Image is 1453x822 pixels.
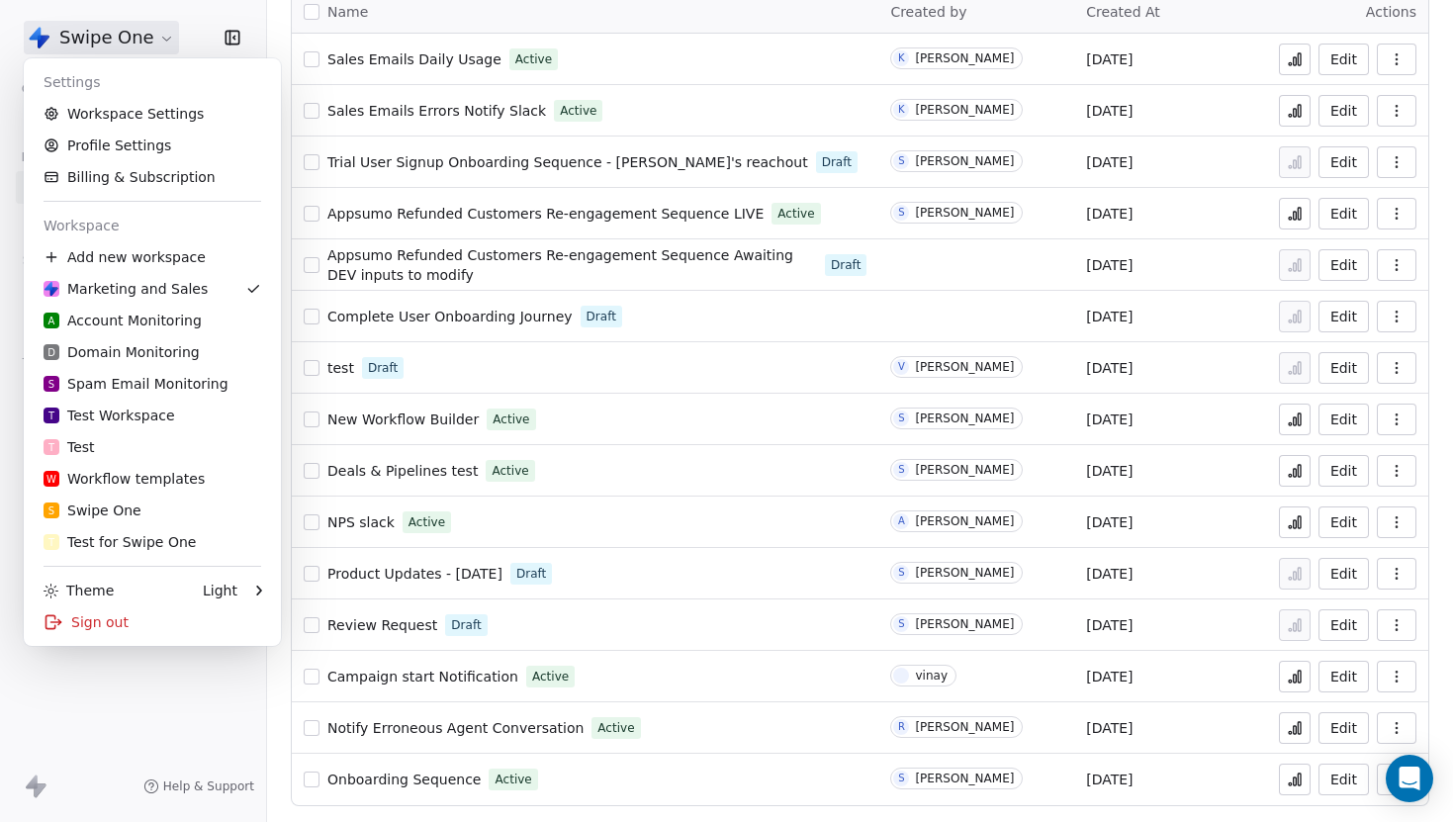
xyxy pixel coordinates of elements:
div: Spam Email Monitoring [44,374,228,394]
div: Theme [44,581,114,600]
div: Account Monitoring [44,311,202,330]
a: Workspace Settings [32,98,273,130]
div: Add new workspace [32,241,273,273]
span: T [48,535,54,550]
span: T [48,409,54,423]
div: Test Workspace [44,406,175,425]
div: Sign out [32,606,273,638]
span: T [48,440,54,455]
div: Workspace [32,210,273,241]
span: D [47,345,55,360]
span: S [48,503,54,518]
a: Billing & Subscription [32,161,273,193]
div: Marketing and Sales [44,279,208,299]
span: S [48,377,54,392]
span: W [46,472,56,487]
img: Swipe%20One%20Logo%201-1.svg [44,281,59,297]
div: Domain Monitoring [44,342,200,362]
div: Test [44,437,95,457]
div: Swipe One [44,501,141,520]
div: Test for Swipe One [44,532,196,552]
div: Workflow templates [44,469,205,489]
span: A [48,314,55,328]
div: Light [203,581,237,600]
div: Settings [32,66,273,98]
a: Profile Settings [32,130,273,161]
